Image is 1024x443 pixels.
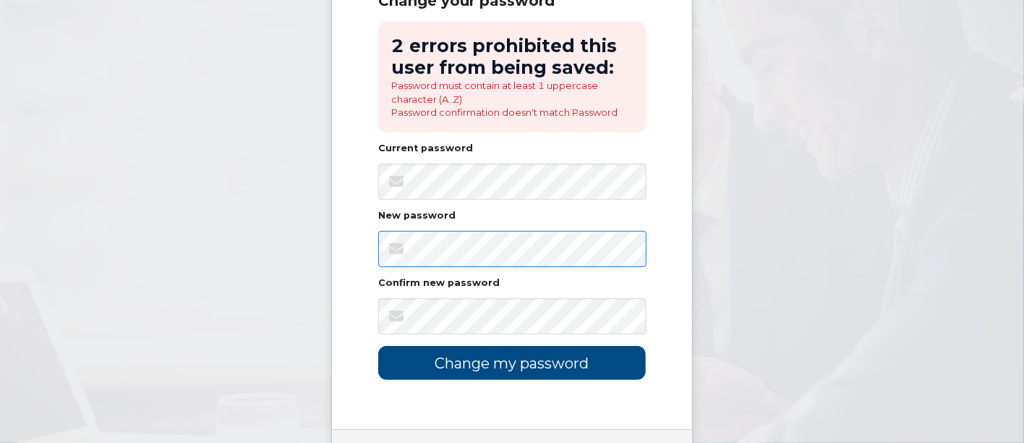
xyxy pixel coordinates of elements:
[378,144,473,153] label: Current password
[378,346,646,380] input: Change my password
[391,106,633,119] li: Password confirmation doesn't match Password
[391,79,633,106] li: Password must contain at least 1 uppercase character (A..Z)
[378,211,456,221] label: New password
[378,279,500,288] label: Confirm new password
[391,35,633,79] h2: 2 errors prohibited this user from being saved:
